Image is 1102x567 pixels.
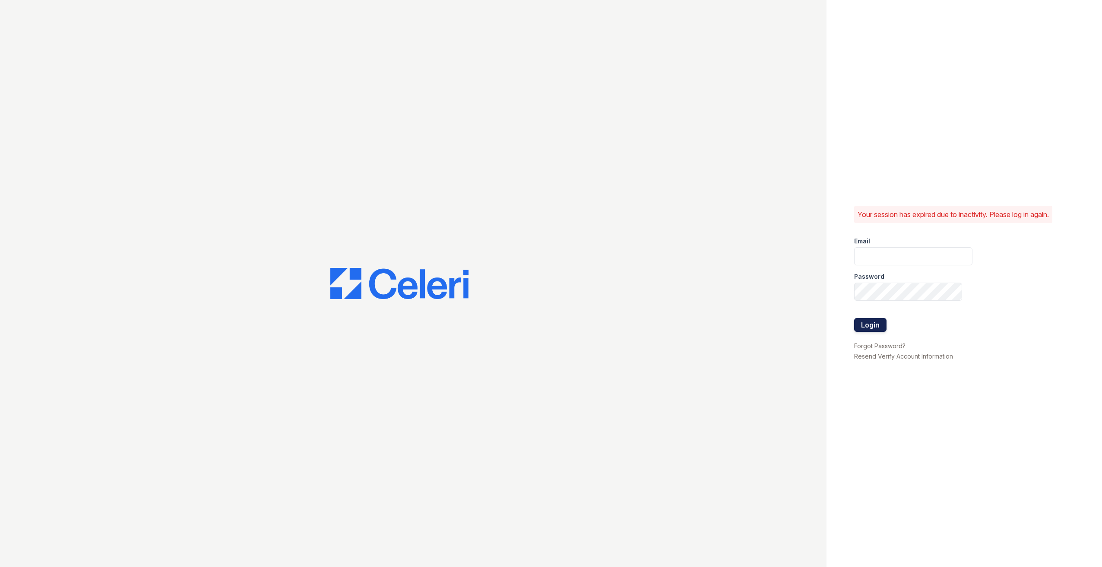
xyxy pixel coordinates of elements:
[854,353,953,360] a: Resend Verify Account Information
[854,342,906,350] a: Forgot Password?
[858,209,1049,220] p: Your session has expired due to inactivity. Please log in again.
[854,318,887,332] button: Login
[330,268,469,299] img: CE_Logo_Blue-a8612792a0a2168367f1c8372b55b34899dd931a85d93a1a3d3e32e68fde9ad4.png
[854,237,870,246] label: Email
[854,272,884,281] label: Password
